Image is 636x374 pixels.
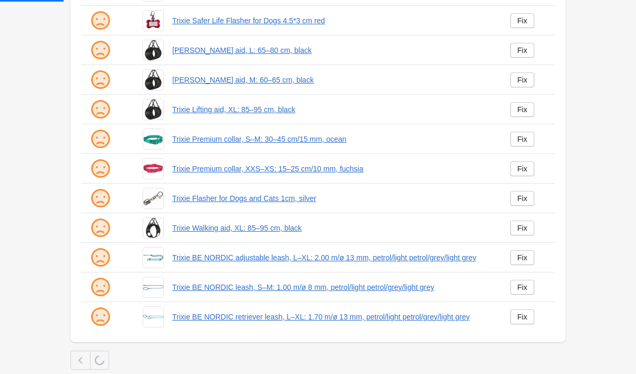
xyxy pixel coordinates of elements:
div: Fix [517,313,527,321]
img: sad.png [90,188,111,209]
div: Fix [517,194,527,203]
div: Fix [517,283,527,291]
img: sad.png [90,217,111,239]
img: sad.png [90,158,111,179]
a: Trixie Premium collar, XXS–XS: 15–25 cm/10 mm, fuchsia [172,163,493,174]
a: Trixie Premium collar, S–M: 30–45 cm/15 mm, ocean [172,134,493,144]
a: Trixie Walking aid, XL: 85–95 cm, black [172,223,493,233]
img: sad.png [90,129,111,150]
div: Fix [517,46,527,54]
a: Trixie Lifting aid, XL: 85–95 cm, black [172,104,493,115]
a: Trixie Flasher for Dogs and Cats 1cm, silver [172,193,493,204]
img: sad.png [90,69,111,90]
a: Fix [510,13,534,28]
img: sad.png [90,40,111,61]
img: sad.png [90,306,111,327]
a: Fix [510,72,534,87]
a: Fix [510,191,534,206]
img: sad.png [90,277,111,298]
a: Trixie BE NORDIC retriever leash, L–XL: 1.70 m/ø 13 mm, petrol/light petrol/grey/light grey [172,312,493,322]
img: sad.png [90,99,111,120]
div: Fix [517,16,527,25]
div: Fix [517,105,527,114]
a: Fix [510,102,534,117]
a: Trixie Safer Life Flasher for Dogs 4.5*3 cm red [172,15,493,26]
a: Trixie BE NORDIC leash, S–M: 1.00 m/ø 8 mm, petrol/light petrol/grey/light grey [172,282,493,293]
a: Fix [510,132,534,147]
a: Fix [510,280,534,295]
div: Fix [517,135,527,143]
a: Fix [510,43,534,58]
div: Fix [517,253,527,262]
a: Fix [510,309,534,324]
a: Fix [510,221,534,235]
a: Trixie BE NORDIC adjustable leash, L–XL: 2.00 m/ø 13 mm, petrol/light petrol/grey/light grey [172,252,493,263]
img: sad.png [90,247,111,268]
a: [PERSON_NAME] aid, L: 65–80 cm, black [172,45,493,56]
div: Fix [517,165,527,173]
div: Fix [517,76,527,84]
div: Fix [517,224,527,232]
a: [PERSON_NAME] aid, M: 60–65 cm, black [172,75,493,85]
a: Fix [510,161,534,176]
a: Fix [510,250,534,265]
img: sad.png [90,10,111,31]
